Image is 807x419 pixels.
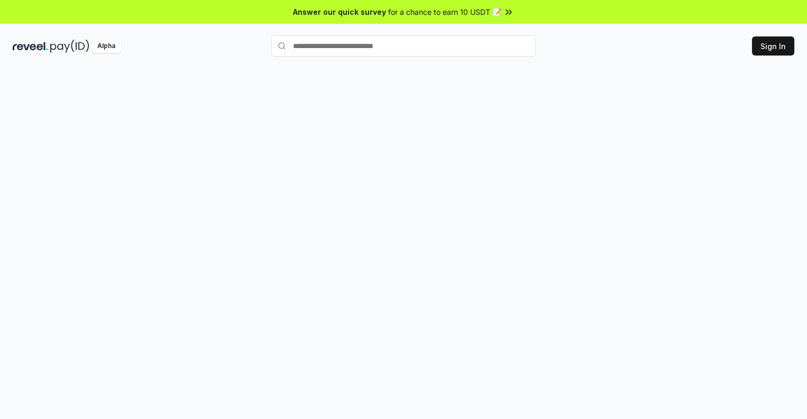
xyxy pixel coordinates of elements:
[13,40,48,53] img: reveel_dark
[752,36,794,55] button: Sign In
[91,40,121,53] div: Alpha
[50,40,89,53] img: pay_id
[293,6,386,17] span: Answer our quick survey
[388,6,501,17] span: for a chance to earn 10 USDT 📝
